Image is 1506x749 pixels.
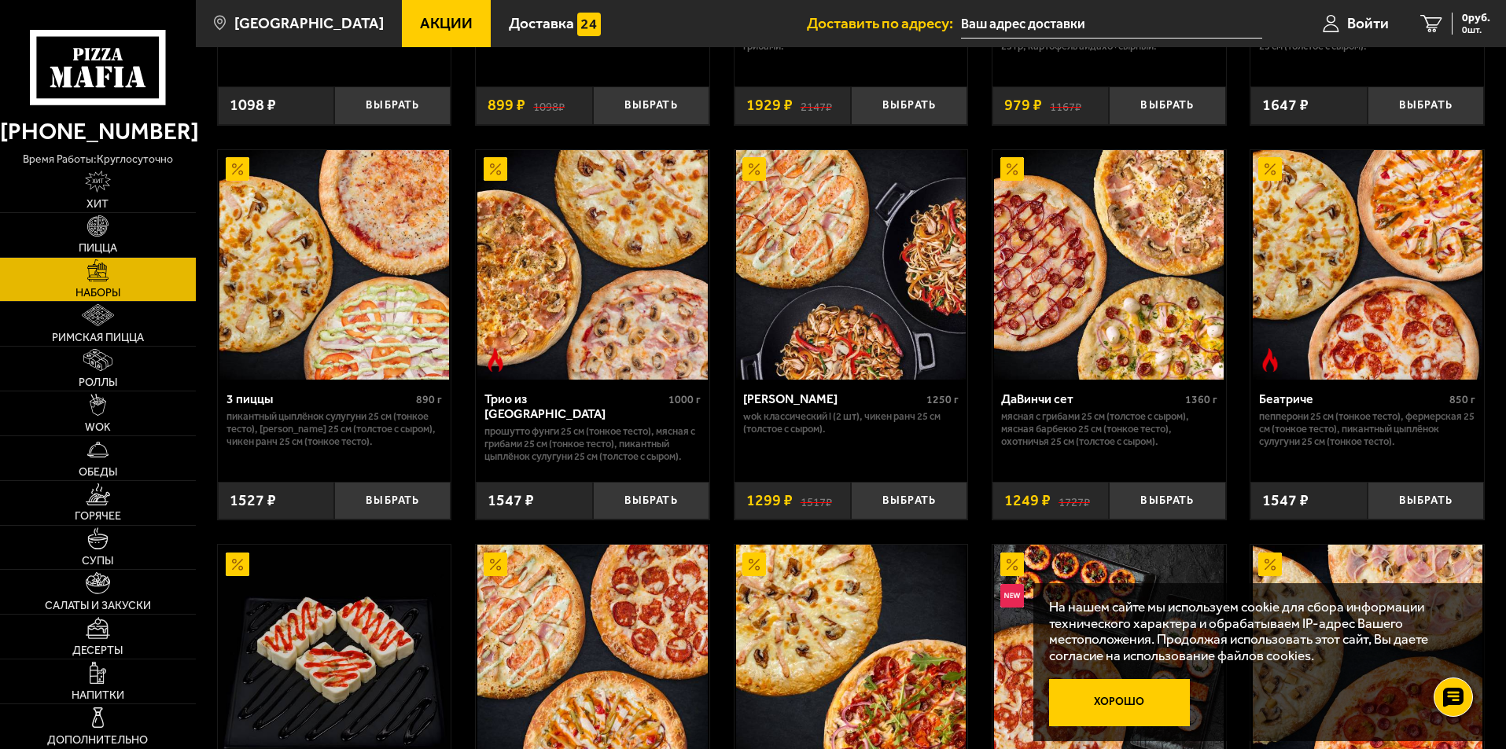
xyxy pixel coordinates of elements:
s: 2147 ₽ [801,97,832,113]
span: 0 руб. [1462,13,1490,24]
s: 1098 ₽ [533,97,565,113]
div: Трио из [GEOGRAPHIC_DATA] [484,391,665,421]
button: Выбрать [334,86,451,125]
a: АкционныйВилла Капри [735,150,968,380]
p: Прошутто Фунги 25 см (тонкое тесто), Мясная с грибами 25 см (тонкое тесто), Пикантный цыплёнок су... [484,425,701,463]
div: ДаВинчи сет [1001,391,1181,406]
div: Беатриче [1259,391,1445,406]
button: Выбрать [1109,482,1225,520]
img: 15daf4d41897b9f0e9f617042186c801.svg [577,13,601,36]
div: 3 пиццы [226,391,413,406]
span: 850 г [1449,393,1475,406]
button: Выбрать [593,482,709,520]
span: 1527 ₽ [230,493,276,509]
a: АкционныйОстрое блюдоТрио из Рио [476,150,709,380]
span: 890 г [416,393,442,406]
span: 1360 г [1185,393,1217,406]
img: Акционный [484,157,507,181]
p: Wok классический L (2 шт), Чикен Ранч 25 см (толстое с сыром). [743,410,959,435]
span: Наборы [75,288,120,299]
span: Напитки [72,690,124,701]
a: АкционныйОстрое блюдоБеатриче [1250,150,1484,380]
span: 1299 ₽ [746,493,793,509]
s: 1167 ₽ [1050,97,1081,113]
span: 899 ₽ [488,97,525,113]
span: Римская пицца [52,332,144,343]
s: 1727 ₽ [1059,493,1090,509]
span: Салаты и закуски [45,600,151,611]
span: Пицца [79,243,117,254]
img: 3 пиццы [219,150,449,380]
img: Вилла Капри [736,150,966,380]
span: WOK [85,422,111,433]
span: Десерты [72,645,123,656]
img: Акционный [1258,553,1282,576]
span: 1647 ₽ [1262,97,1309,113]
img: Беатриче [1253,150,1482,380]
img: Акционный [742,553,766,576]
p: Мясная с грибами 25 см (толстое с сыром), Мясная Барбекю 25 см (тонкое тесто), Охотничья 25 см (т... [1001,410,1217,448]
input: Ваш адрес доставки [961,9,1262,39]
img: Акционный [226,157,249,181]
img: Акционный [1000,157,1024,181]
span: 1000 г [668,393,701,406]
a: Акционный3 пиццы [218,150,451,380]
span: Акции [420,16,473,31]
button: Выбрать [851,482,967,520]
span: 1249 ₽ [1004,493,1051,509]
img: Акционный [226,553,249,576]
span: Доставить по адресу: [807,16,961,31]
button: Выбрать [851,86,967,125]
img: Акционный [742,157,766,181]
span: 979 ₽ [1004,97,1042,113]
img: Новинка [1000,584,1024,608]
span: Супы [82,556,113,567]
button: Выбрать [593,86,709,125]
button: Хорошо [1049,679,1191,726]
div: [PERSON_NAME] [743,391,923,406]
span: Хит [87,199,109,210]
span: Войти [1347,16,1389,31]
span: [GEOGRAPHIC_DATA] [234,16,384,31]
span: Дополнительно [47,735,148,746]
button: Выбрать [1109,86,1225,125]
span: Доставка [509,16,574,31]
button: Выбрать [1368,86,1484,125]
img: Акционный [1000,553,1024,576]
span: 1547 ₽ [1262,493,1309,509]
button: Выбрать [334,482,451,520]
img: ДаВинчи сет [994,150,1224,380]
span: 1098 ₽ [230,97,276,113]
span: 0 шт. [1462,25,1490,35]
span: 1929 ₽ [746,97,793,113]
span: Горячее [75,511,121,522]
span: Обеды [79,467,117,478]
p: Пепперони 25 см (тонкое тесто), Фермерская 25 см (тонкое тесто), Пикантный цыплёнок сулугуни 25 с... [1259,410,1475,448]
img: Трио из Рио [477,150,707,380]
img: Акционный [484,553,507,576]
span: 1547 ₽ [488,493,534,509]
img: Острое блюдо [484,348,507,372]
span: Роллы [79,377,117,388]
a: АкционныйДаВинчи сет [992,150,1226,380]
button: Выбрать [1368,482,1484,520]
span: 1250 г [926,393,959,406]
p: Пикантный цыплёнок сулугуни 25 см (тонкое тесто), [PERSON_NAME] 25 см (толстое с сыром), Чикен Ра... [226,410,443,448]
s: 1517 ₽ [801,493,832,509]
p: На нашем сайте мы используем cookie для сбора информации технического характера и обрабатываем IP... [1049,599,1460,664]
img: Акционный [1258,157,1282,181]
img: Острое блюдо [1258,348,1282,372]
